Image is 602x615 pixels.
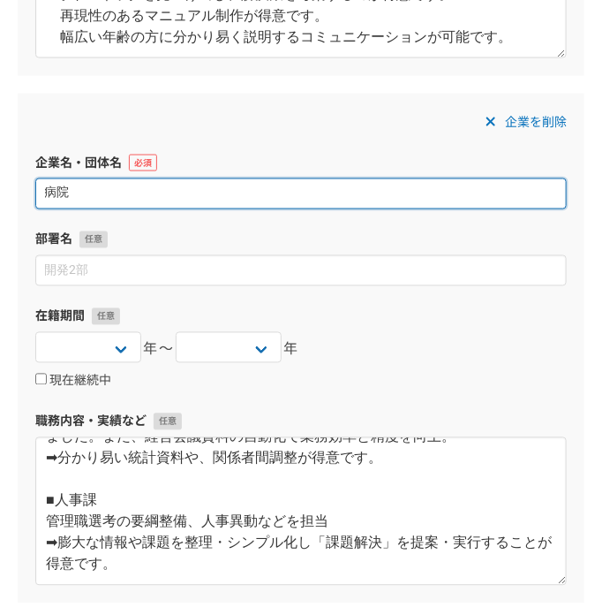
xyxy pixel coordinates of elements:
[35,154,567,172] label: 企業名・団体名
[284,339,300,361] span: 年
[35,374,111,390] label: 現在継続中
[35,231,567,249] label: 部署名
[35,307,567,326] label: 在籍期間
[505,111,567,133] span: 企業を削除
[35,255,567,286] input: 開発2部
[35,178,567,209] input: エニィクルー株式会社
[143,339,174,361] span: 年〜
[35,413,567,431] label: 職務内容・実績など
[35,374,47,385] input: 現在継続中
